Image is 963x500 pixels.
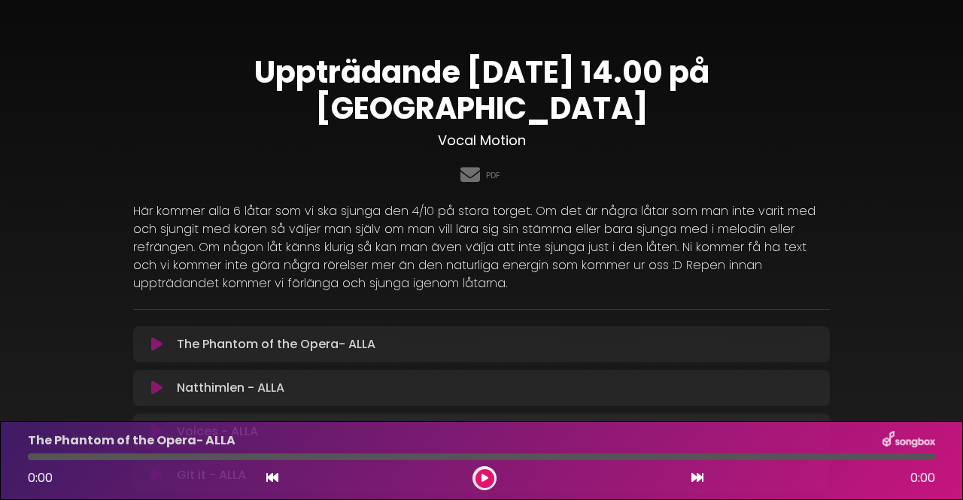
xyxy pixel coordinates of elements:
p: Natthimlen - ALLA [177,379,284,397]
a: PDF [486,169,500,182]
p: The Phantom of the Opera- ALLA [177,335,375,353]
p: The Phantom of the Opera- ALLA [28,432,235,450]
h3: Vocal Motion [133,132,830,149]
span: 0:00 [28,469,53,486]
h1: Uppträdande [DATE] 14.00 på [GEOGRAPHIC_DATA] [133,54,830,126]
span: 0:00 [910,469,935,487]
img: songbox-logo-white.png [882,431,935,450]
p: Här kommer alla 6 låtar som vi ska sjunga den 4/10 på stora torget. Om det är några låtar som man... [133,202,830,292]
